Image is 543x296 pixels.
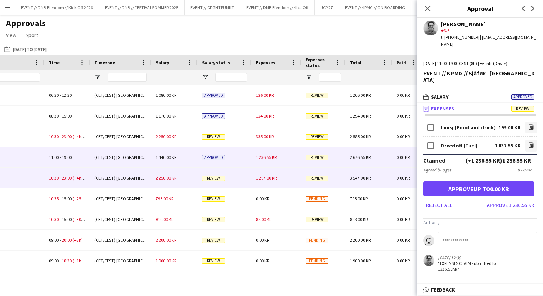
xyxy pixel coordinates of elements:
[202,196,225,202] span: Review
[185,0,240,15] button: EVENT // GRØNTPUNKT
[319,73,341,82] input: Expenses status Filter Input
[60,154,61,160] span: -
[90,209,151,229] div: (CET/CEST) [GEOGRAPHIC_DATA]
[511,94,534,100] span: Approved
[423,70,537,83] div: EVENT // KPMG // Sjåfør - [GEOGRAPHIC_DATA]
[256,217,271,222] span: 88.00 KR
[156,196,173,201] span: 795.00 KR
[60,258,61,263] span: -
[438,255,514,261] div: [DATE] 12:38
[156,113,176,119] span: 1 170.00 KR
[423,167,451,173] div: Agreed budget
[202,176,225,181] span: Review
[60,175,61,181] span: -
[397,175,410,181] span: 0.00 KR
[397,258,410,263] span: 0.00 KR
[350,92,371,98] span: 1 206.00 KR
[90,85,151,105] div: (CET/CEST) [GEOGRAPHIC_DATA]
[60,217,61,222] span: -
[484,199,537,211] button: Approve 1 236.55 KR
[417,4,543,13] h3: Approval
[202,238,225,243] span: Review
[49,237,59,243] span: 09:00
[90,271,151,292] div: (CET/CEST) [GEOGRAPHIC_DATA]
[256,237,269,243] span: 0.00 KR
[202,155,225,160] span: Approved
[431,105,454,112] span: Expenses
[90,106,151,126] div: (CET/CEST) [GEOGRAPHIC_DATA]
[15,0,99,15] button: EVENT // DNB Eiendom // Kick Off 2026
[62,258,72,263] span: 18:30
[350,237,371,243] span: 2 200.00 KR
[202,113,225,119] span: Approved
[397,196,410,201] span: 0.00 KR
[62,175,72,181] span: 23:00
[72,258,91,263] span: (+1h30m)
[466,157,531,164] div: (+1 236.55 KR) 1 236.55 KR
[156,154,176,160] span: 1 440.00 KR
[350,258,371,263] span: 1 900.00 KR
[306,196,328,202] span: Pending
[90,230,151,250] div: (CET/CEST) [GEOGRAPHIC_DATA]
[90,126,151,147] div: (CET/CEST) [GEOGRAPHIC_DATA]
[156,258,176,263] span: 1 900.00 KR
[306,134,328,140] span: Review
[397,237,410,243] span: 0.00 KR
[339,0,411,15] button: EVENT // KPMG // ON BOARDING
[306,176,328,181] span: Review
[202,74,209,81] button: Open Filter Menu
[350,113,371,119] span: 1 294.00 KR
[156,175,176,181] span: 2 250.00 KR
[256,92,274,98] span: 126.00 KR
[60,134,61,139] span: -
[90,147,151,167] div: (CET/CEST) [GEOGRAPHIC_DATA]
[441,125,496,130] div: Lunsj (Food and drink)
[49,258,59,263] span: 09:00
[423,255,434,266] app-user-avatar: Christian Jensen
[306,238,328,243] span: Pending
[156,134,176,139] span: 2 250.00 KR
[62,196,72,201] span: 15:00
[441,21,537,27] div: [PERSON_NAME]
[417,91,543,102] mat-expansion-panel-header: SalaryApproved
[62,92,72,98] span: 12:30
[423,157,445,164] div: Claimed
[499,125,521,130] div: 199.00 KR
[423,199,455,211] button: Reject all
[306,155,328,160] span: Review
[72,134,91,139] span: (+4h30m)
[431,93,449,100] span: Salary
[62,113,72,119] span: 15:00
[202,258,225,264] span: Review
[256,113,274,119] span: 124.00 KR
[72,196,87,201] span: (+25m)
[240,0,315,15] button: EVENT // DNB Eiendom // Kick Off
[306,57,332,68] span: Expenses status
[423,219,537,226] h3: Activity
[306,93,328,98] span: Review
[72,237,83,243] span: (+3h)
[94,60,115,65] span: Timezone
[350,196,368,201] span: 795.00 KR
[438,261,514,272] div: "EXPENSES CLAIM submitted for 1236.55KR"
[350,154,371,160] span: 2 676.55 KR
[397,92,410,98] span: 0.00 KR
[3,30,19,40] a: View
[202,217,225,222] span: Review
[72,217,87,222] span: (+30m)
[350,175,371,181] span: 3 547.00 KR
[62,134,72,139] span: 23:00
[441,143,478,149] div: Drivstoff (Fuel)
[49,60,60,65] span: Time
[24,32,38,38] span: Export
[431,286,455,293] span: Feedback
[256,134,274,139] span: 335.00 KR
[62,237,72,243] span: 20:00
[62,217,72,222] span: 15:00
[423,181,534,196] button: Approveup to0.00 KR
[94,74,101,81] button: Open Filter Menu
[202,134,225,140] span: Review
[99,0,185,15] button: EVENT // DNB // FESTIVALSOMMER 2025
[202,93,225,98] span: Approved
[62,154,72,160] span: 19:00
